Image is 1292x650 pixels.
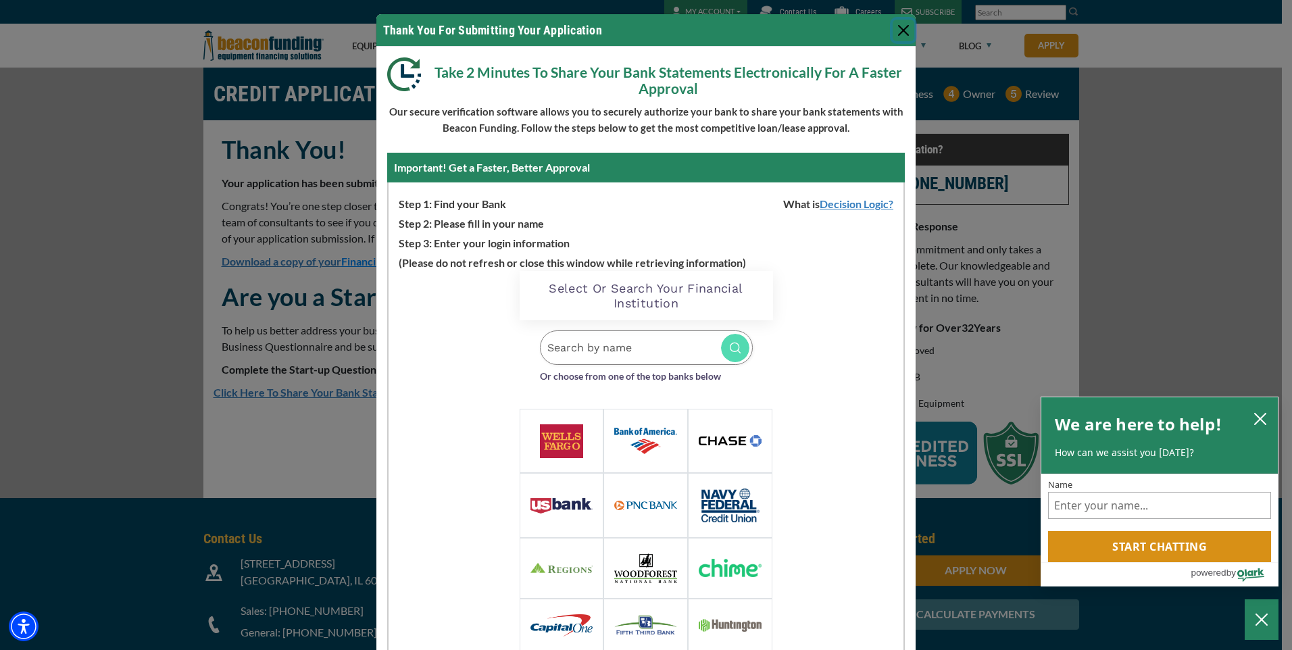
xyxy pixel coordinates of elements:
[387,57,905,97] p: Take 2 Minutes To Share Your Bank Statements Electronically For A Faster Approval
[387,103,905,136] p: Our secure verification software allows you to securely authorize your bank to share your bank st...
[773,193,903,212] span: What is
[389,251,903,271] p: (Please do not refresh or close this window while retrieving information)
[1249,409,1271,428] button: close chatbox
[530,563,593,573] img: logo
[614,616,677,634] img: logo
[387,57,431,91] img: Modal DL Clock
[1055,411,1222,438] h2: We are here to help!
[383,21,602,39] h4: Thank You For Submitting Your Application
[614,501,677,510] img: logo
[1048,480,1271,489] label: Name
[9,611,39,641] div: Accessibility Menu
[530,498,593,514] img: logo
[614,553,677,583] img: logo
[389,232,903,251] p: Step 3: Enter your login information
[540,330,753,365] input: Search by name
[1055,446,1264,459] p: How can we assist you [DATE]?
[1041,397,1278,587] div: olark chatbox
[820,197,903,210] a: Decision Logic?
[540,365,753,384] p: Or choose from one of the top banks below
[1226,564,1236,581] span: by
[533,281,760,310] h2: Select Or Search Your Financial Institution
[699,619,762,631] img: logo
[699,435,762,446] img: logo
[1048,492,1271,519] input: Name
[1048,531,1271,562] button: Start chatting
[389,193,506,212] span: Step 1: Find your Bank
[387,153,905,182] div: Important! Get a Faster, Better Approval
[389,212,903,232] p: Step 2: Please fill in your name
[1191,564,1226,581] span: powered
[701,489,760,522] img: logo
[530,614,593,636] img: logo
[540,424,584,458] img: logo
[1191,563,1278,586] a: Powered by Olark
[893,20,914,41] button: Close
[614,428,677,453] img: logo
[1245,599,1278,640] button: Close Chatbox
